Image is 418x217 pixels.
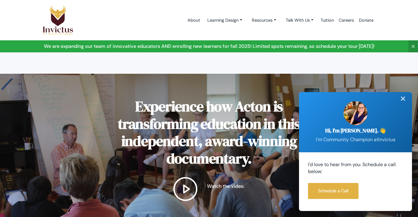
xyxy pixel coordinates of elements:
a: Talk With Us [281,15,318,26]
a: Careers [336,8,356,33]
a: Schedule a Call [308,183,359,199]
h2: Experience how Acton is transforming education in this independent, award-winning documentary. [99,98,319,167]
h2: Hi, I'm [PERSON_NAME]. 👋 [308,128,403,134]
span: Invictus [378,136,395,143]
p: I'd love to hear from you. Schedule a call below: [308,161,403,175]
a: Learning Design [203,15,247,26]
a: Donate [356,8,376,33]
a: Watch the video. [99,177,319,201]
a: About [185,8,203,33]
p: I'm Community Champion at [308,136,403,143]
a: Tuition [318,8,336,33]
p: Watch the video. [207,183,245,190]
img: play button [173,177,197,201]
img: sarah.jpg [343,101,368,125]
img: Logo [42,5,74,35]
div: ✕ [397,92,409,105]
a: Resources [247,15,281,26]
